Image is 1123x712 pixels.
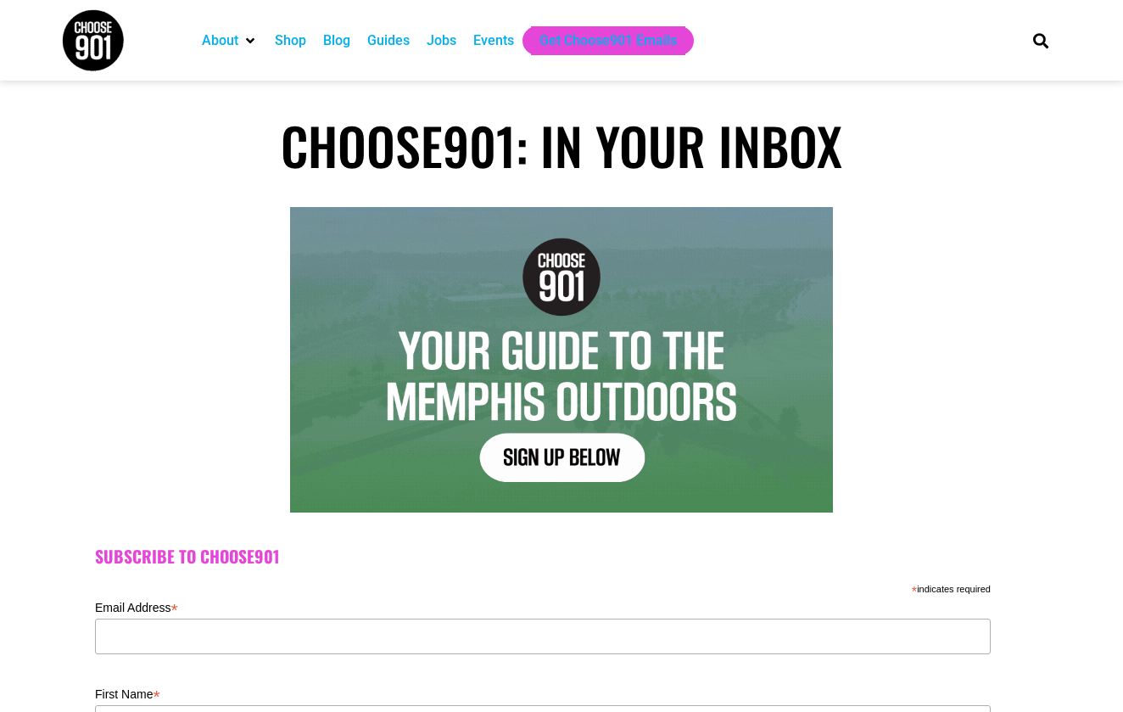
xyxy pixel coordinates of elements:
h2: Subscribe to Choose901 [95,547,1028,567]
div: About [193,26,266,55]
nav: Main nav [193,26,1004,55]
a: Jobs [427,31,456,51]
a: Shop [275,31,306,51]
div: indicates required [95,580,991,596]
div: Search [1027,26,1055,54]
label: Email Address [95,596,991,616]
img: Text graphic with "Choose 901" logo. Reads: "7 Things to Do in Memphis This Week. Sign Up Below."... [290,207,833,513]
a: Events [473,31,514,51]
label: First Name [95,682,991,703]
a: About [202,31,238,51]
h1: Choose901: In Your Inbox [61,115,1062,176]
a: Get Choose901 Emails [539,31,677,51]
a: Blog [323,31,350,51]
a: Guides [367,31,410,51]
